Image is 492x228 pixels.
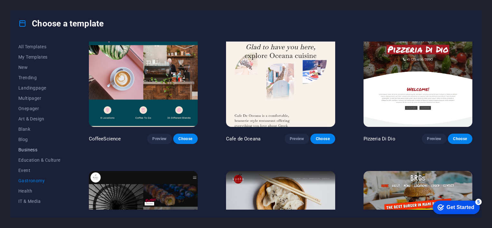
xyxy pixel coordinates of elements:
[290,136,304,141] span: Preview
[18,147,61,152] span: Business
[152,136,166,141] span: Preview
[18,42,61,52] button: All Templates
[18,176,61,186] button: Gastronomy
[285,134,309,144] button: Preview
[18,145,61,155] button: Business
[18,103,61,114] button: Onepager
[453,136,467,141] span: Choose
[427,136,441,141] span: Preview
[18,209,61,214] span: Legal & Finance
[226,26,335,127] img: Cafe de Oceana
[18,18,104,29] h4: Choose a template
[18,72,61,83] button: Trending
[422,134,446,144] button: Preview
[18,157,61,163] span: Education & Culture
[147,134,172,144] button: Preview
[18,199,61,204] span: IT & Media
[226,136,260,142] p: Cafe de Oceana
[18,75,61,80] span: Trending
[448,134,472,144] button: Choose
[18,116,61,121] span: Art & Design
[18,114,61,124] button: Art & Design
[18,134,61,145] button: Blog
[173,134,198,144] button: Choose
[48,1,54,8] div: 5
[364,26,472,127] img: Pizzeria Di Dio
[18,137,61,142] span: Blog
[316,136,330,141] span: Choose
[18,155,61,165] button: Education & Culture
[18,168,61,173] span: Event
[18,106,61,111] span: Onepager
[18,93,61,103] button: Multipager
[18,206,61,217] button: Legal & Finance
[18,83,61,93] button: Landingpage
[18,54,61,60] span: My Templates
[18,96,61,101] span: Multipager
[18,178,61,183] span: Gastronomy
[89,26,198,127] img: CoffeeScience
[18,85,61,90] span: Landingpage
[364,136,395,142] p: Pizzeria Di Dio
[18,186,61,196] button: Health
[18,44,61,49] span: All Templates
[5,3,52,17] div: Get Started 5 items remaining, 0% complete
[18,196,61,206] button: IT & Media
[18,188,61,194] span: Health
[310,134,335,144] button: Choose
[18,62,61,72] button: New
[18,124,61,134] button: Blank
[18,127,61,132] span: Blank
[89,136,121,142] p: CoffeeScience
[178,136,193,141] span: Choose
[19,7,47,13] div: Get Started
[18,65,61,70] span: New
[18,165,61,176] button: Event
[18,52,61,62] button: My Templates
